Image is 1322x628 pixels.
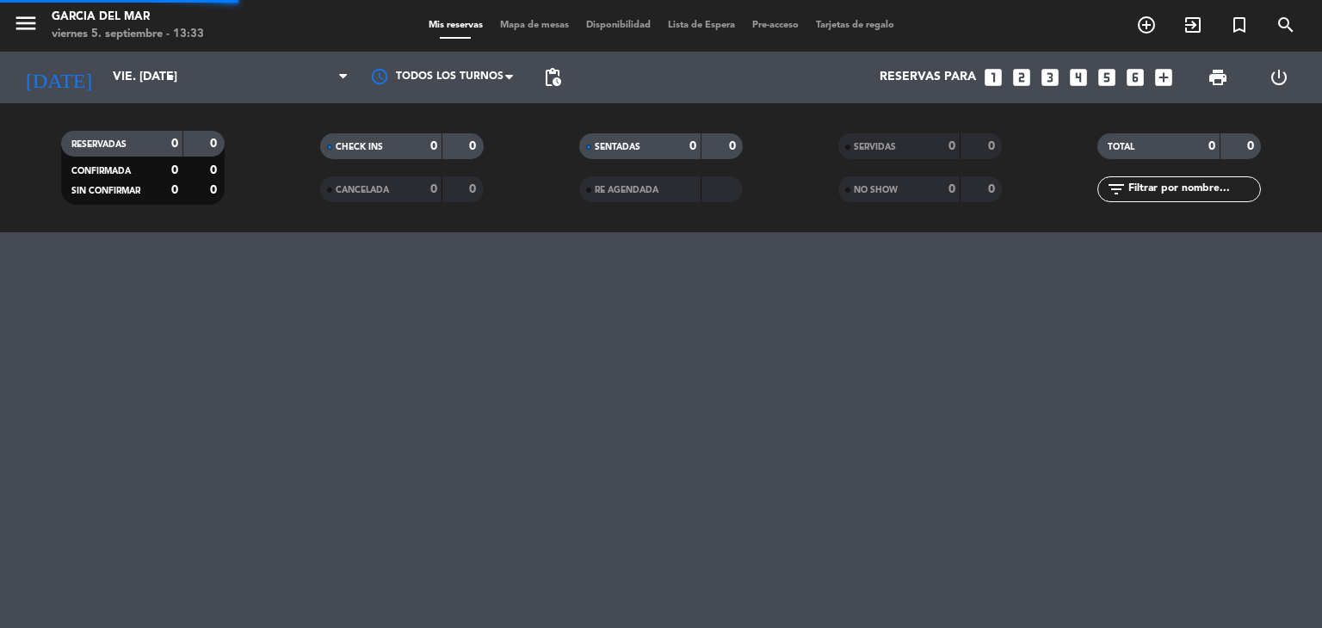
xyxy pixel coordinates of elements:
[469,140,479,152] strong: 0
[880,71,976,84] span: Reservas para
[210,138,220,150] strong: 0
[336,143,383,151] span: CHECK INS
[689,140,696,152] strong: 0
[1208,140,1215,152] strong: 0
[210,164,220,176] strong: 0
[744,21,807,30] span: Pre-acceso
[578,21,659,30] span: Disponibilidad
[160,67,181,88] i: arrow_drop_down
[854,186,898,194] span: NO SHOW
[469,183,479,195] strong: 0
[982,66,1004,89] i: looks_one
[988,140,998,152] strong: 0
[430,140,437,152] strong: 0
[491,21,578,30] span: Mapa de mesas
[171,138,178,150] strong: 0
[729,140,739,152] strong: 0
[1269,67,1289,88] i: power_settings_new
[171,164,178,176] strong: 0
[420,21,491,30] span: Mis reservas
[13,58,104,96] i: [DATE]
[854,143,896,151] span: SERVIDAS
[13,10,39,42] button: menu
[52,9,204,26] div: Garcia del Mar
[1136,15,1157,35] i: add_circle_outline
[807,21,903,30] span: Tarjetas de regalo
[1208,67,1228,88] span: print
[71,140,127,149] span: RESERVADAS
[52,26,204,43] div: viernes 5. septiembre - 13:33
[1010,66,1033,89] i: looks_two
[988,183,998,195] strong: 0
[336,186,389,194] span: CANCELADA
[1096,66,1118,89] i: looks_5
[948,183,955,195] strong: 0
[1039,66,1061,89] i: looks_3
[542,67,563,88] span: pending_actions
[71,187,140,195] span: SIN CONFIRMAR
[659,21,744,30] span: Lista de Espera
[1127,180,1260,199] input: Filtrar por nombre...
[1108,143,1134,151] span: TOTAL
[1106,179,1127,200] i: filter_list
[1276,15,1296,35] i: search
[71,167,131,175] span: CONFIRMADA
[595,143,640,151] span: SENTADAS
[13,10,39,36] i: menu
[210,184,220,196] strong: 0
[1124,66,1146,89] i: looks_6
[595,186,658,194] span: RE AGENDADA
[1229,15,1250,35] i: turned_in_not
[1248,52,1309,103] div: LOG OUT
[1183,15,1203,35] i: exit_to_app
[1152,66,1175,89] i: add_box
[1067,66,1090,89] i: looks_4
[430,183,437,195] strong: 0
[171,184,178,196] strong: 0
[1247,140,1257,152] strong: 0
[948,140,955,152] strong: 0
